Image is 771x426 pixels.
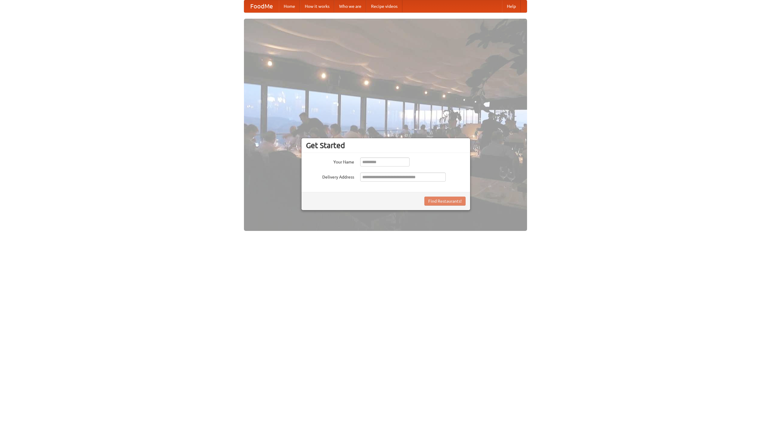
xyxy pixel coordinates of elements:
label: Your Name [306,157,354,165]
label: Delivery Address [306,173,354,180]
a: Who we are [334,0,366,12]
a: Help [502,0,521,12]
a: FoodMe [244,0,279,12]
a: How it works [300,0,334,12]
h3: Get Started [306,141,466,150]
a: Home [279,0,300,12]
a: Recipe videos [366,0,402,12]
button: Find Restaurants! [424,197,466,206]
